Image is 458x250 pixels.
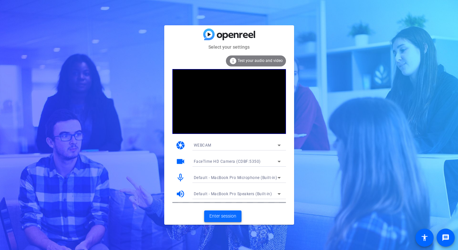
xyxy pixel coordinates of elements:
[194,159,261,164] span: FaceTime HD Camera (CDBF:5350)
[442,234,450,242] mat-icon: message
[164,43,294,51] mat-card-subtitle: Select your settings
[194,192,272,196] span: Default - MacBook Pro Speakers (Built-in)
[238,58,283,63] span: Test your audio and video
[176,173,185,183] mat-icon: mic_none
[176,157,185,166] mat-icon: videocam
[176,189,185,199] mat-icon: volume_up
[176,140,185,150] mat-icon: camera
[194,175,277,180] span: Default - MacBook Pro Microphone (Built-in)
[421,234,428,242] mat-icon: accessibility
[203,29,255,40] img: blue-gradient.svg
[194,143,211,148] span: WEBCAM
[204,210,241,222] button: Enter session
[229,57,237,65] mat-icon: info
[209,213,236,220] span: Enter session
